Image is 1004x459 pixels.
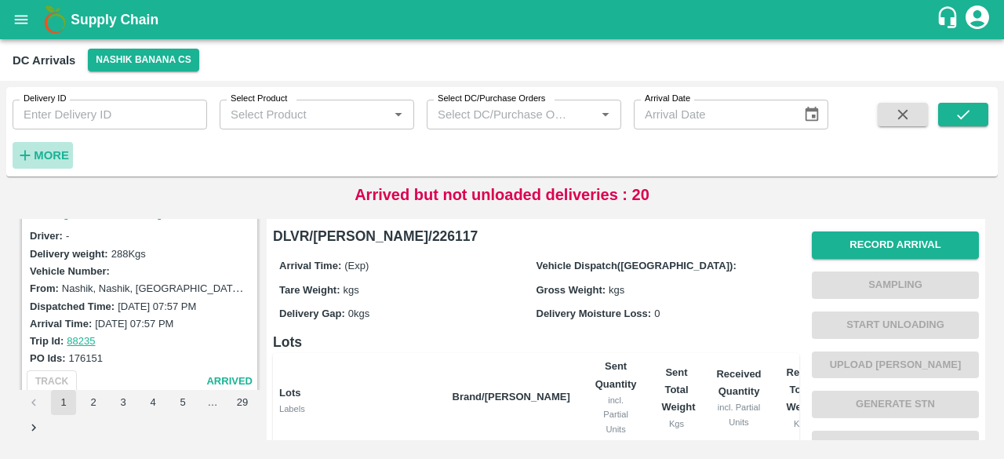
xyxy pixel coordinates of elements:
div: Labels [279,402,440,416]
label: [DATE] 07:57 PM [118,301,196,312]
button: Go to page 2 [81,390,106,415]
div: Kgs [787,417,817,431]
b: Lots [279,387,300,399]
b: Received Total Weight [787,366,831,413]
button: Record Arrival [812,231,979,259]
label: Arrival Date [645,93,690,105]
button: Go to page 29 [230,390,255,415]
strong: More [34,149,69,162]
nav: pagination navigation [19,390,260,440]
input: Arrival Date [634,100,791,129]
label: From: [30,282,59,294]
b: Brand/[PERSON_NAME] [453,391,570,403]
b: Received Quantity [716,368,761,397]
button: Go to page 3 [111,390,136,415]
label: Tare Weight: [279,284,340,296]
div: account of current user [963,3,991,36]
label: Vehicle Dispatch([GEOGRAPHIC_DATA]): [537,260,737,271]
label: Select DC/Purchase Orders [438,93,545,105]
label: Gross Weight: [537,284,606,296]
div: DC Arrivals [13,50,75,71]
span: (Exp) [344,260,369,271]
input: Select DC/Purchase Orders [431,104,570,125]
button: page 1 [51,390,76,415]
label: Arrival Time: [30,318,92,330]
span: kgs [344,284,359,296]
b: Sent Quantity [595,360,637,389]
div: customer-support [936,5,963,34]
p: Arrived but not unloaded deliveries : 20 [355,183,649,206]
button: More [13,142,73,169]
label: Arrival Time: [279,260,341,271]
h6: DLVR/[PERSON_NAME]/226117 [273,225,799,247]
button: Go to next page [21,415,46,440]
input: Select Product [224,104,384,125]
b: Supply Chain [71,12,158,27]
label: 288 Kgs [111,248,146,260]
button: Select DC [88,49,199,71]
label: Delivery Gap: [279,308,345,319]
span: arrived [206,373,253,391]
label: Nashik, Nashik, [GEOGRAPHIC_DATA], [GEOGRAPHIC_DATA], [GEOGRAPHIC_DATA] [62,282,465,294]
div: incl. Partial Units [716,400,761,429]
label: Trip Id: [30,335,64,347]
button: Open [595,104,616,125]
div: Kgs [661,417,691,431]
a: 88235 [67,335,95,347]
label: Dispatched Time: [30,301,115,312]
label: Delivery Moisture Loss: [537,308,652,319]
label: [DATE] 07:57 PM [95,318,173,330]
a: Supply Chain [71,9,936,31]
img: logo [39,4,71,35]
label: Driver: [30,230,63,242]
span: 0 kgs [348,308,369,319]
button: Go to page 4 [140,390,166,415]
h6: Lots [273,331,799,353]
span: 0 [654,308,660,319]
span: kgs [609,284,624,296]
div: incl. Partial Units [595,393,637,436]
button: Choose date [797,100,827,129]
label: Delivery weight: [30,248,108,260]
button: Open [388,104,409,125]
span: - [66,230,69,242]
label: Vehicle Number: [30,265,110,277]
div: … [200,395,225,410]
input: Enter Delivery ID [13,100,207,129]
b: Sent Total Weight [661,366,695,413]
button: open drawer [3,2,39,38]
label: Delivery ID [24,93,66,105]
button: Go to page 5 [170,390,195,415]
label: PO Ids: [30,352,66,364]
label: 176151 [69,352,103,364]
label: Select Product [231,93,287,105]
